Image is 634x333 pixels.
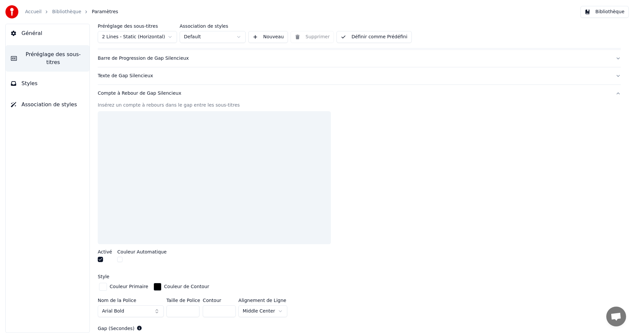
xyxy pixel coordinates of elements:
a: Ouvrir le chat [606,307,626,326]
a: Accueil [25,9,42,15]
label: Préréglage des sous-titres [98,24,177,28]
label: Gap (Secondes) [98,326,134,331]
label: Activé [98,250,112,254]
button: Préréglage des sous-titres [6,45,89,72]
button: Texte de Gap Silencieux [98,67,621,84]
span: Préréglage des sous-titres [22,50,84,66]
div: Insérez un compte à rebours dans le gap entre les sous-titres [98,102,621,109]
a: Bibliothèque [52,9,81,15]
button: Couleur de Contour [152,282,211,292]
nav: breadcrumb [25,9,118,15]
div: Couleur de Contour [164,283,209,290]
button: Définir comme Prédéfini [336,31,411,43]
label: Couleur Automatique [117,250,166,254]
div: Couleur Primaire [110,283,148,290]
label: Taille de Police [166,298,200,303]
span: Paramètres [92,9,118,15]
div: Texte de Gap Silencieux [98,73,610,79]
button: Couleur Primaire [98,282,150,292]
span: Arial Bold [102,308,124,315]
button: Nouveau [248,31,288,43]
div: Compte à Rebour de Gap Silencieux [98,90,610,97]
span: Association de styles [21,101,77,109]
div: Barre de Progression de Gap Silencieux [98,55,610,62]
span: Général [21,29,42,37]
button: Barre de Progression de Gap Silencieux [98,50,621,67]
label: Style [98,274,109,279]
button: Compte à Rebour de Gap Silencieux [98,85,621,102]
span: Styles [21,80,38,87]
button: Association de styles [6,95,89,114]
button: Bibliothèque [581,6,629,18]
img: youka [5,5,18,18]
button: Général [6,24,89,43]
button: Styles [6,74,89,93]
label: Alignement de Ligne [238,298,287,303]
label: Association de styles [180,24,246,28]
label: Contour [203,298,236,303]
label: Nom de la Police [98,298,164,303]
